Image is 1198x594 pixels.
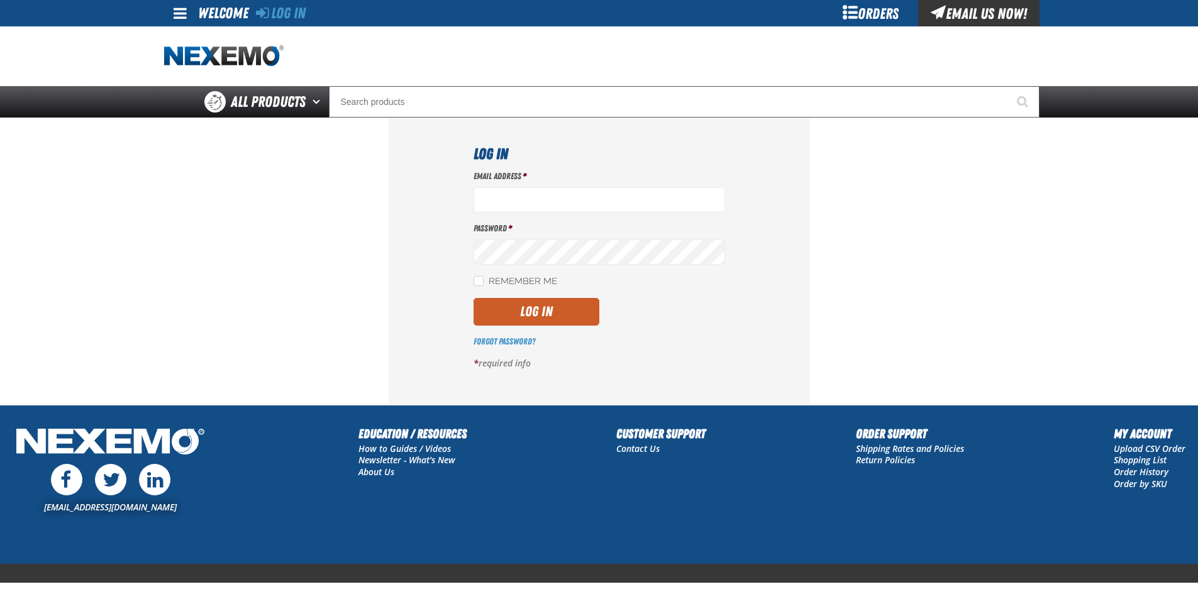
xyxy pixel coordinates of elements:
[856,443,964,454] a: Shipping Rates and Policies
[474,276,557,288] label: Remember Me
[44,501,177,513] a: [EMAIL_ADDRESS][DOMAIN_NAME]
[474,223,725,234] label: Password
[329,86,1040,118] input: Search
[358,454,455,466] a: Newsletter - What's New
[164,45,284,67] a: Home
[358,443,451,454] a: How to Guides / Videos
[856,424,964,443] h2: Order Support
[474,143,725,165] h1: Log In
[231,91,306,113] span: All Products
[474,336,535,346] a: Forgot Password?
[474,358,725,370] p: required info
[1114,454,1167,466] a: Shopping List
[308,86,329,118] button: Open All Products pages
[13,424,208,461] img: Nexemo Logo
[1008,86,1040,118] button: Start Searching
[474,170,725,182] label: Email Address
[474,298,599,326] button: Log In
[358,466,394,478] a: About Us
[1114,424,1185,443] h2: My Account
[616,424,706,443] h2: Customer Support
[256,4,306,22] a: Log In
[474,276,484,286] input: Remember Me
[164,45,284,67] img: Nexemo logo
[1114,466,1168,478] a: Order History
[1114,443,1185,454] a: Upload CSV Order
[856,454,915,466] a: Return Policies
[358,424,467,443] h2: Education / Resources
[1114,478,1167,490] a: Order by SKU
[616,443,660,454] a: Contact Us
